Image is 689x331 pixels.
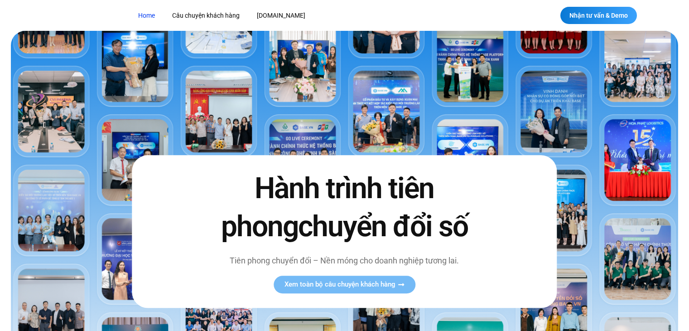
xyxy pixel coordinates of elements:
[250,7,312,24] a: [DOMAIN_NAME]
[284,281,395,288] span: Xem toàn bộ câu chuyện khách hàng
[560,7,637,24] a: Nhận tư vấn & Demo
[298,209,468,243] span: chuyển đổi số
[202,254,487,267] p: Tiên phong chuyển đổi – Nền móng cho doanh nghiệp tương lai.
[274,276,415,293] a: Xem toàn bộ câu chuyện khách hàng
[202,170,487,245] h2: Hành trình tiên phong
[165,7,246,24] a: Câu chuyện khách hàng
[131,7,162,24] a: Home
[569,12,628,19] span: Nhận tư vấn & Demo
[131,7,482,24] nav: Menu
